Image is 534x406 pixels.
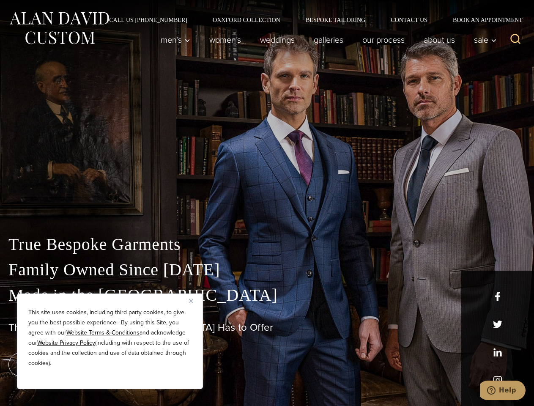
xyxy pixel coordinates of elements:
[66,328,140,337] a: Website Terms & Conditions
[465,31,501,48] button: Sale sub menu toggle
[480,381,526,402] iframe: Opens a widget where you can chat to one of our agents
[28,307,192,368] p: This site uses cookies, including third party cookies, to give you the best possible experience. ...
[304,31,353,48] a: Galleries
[8,321,526,334] h1: The Best Custom Suits [GEOGRAPHIC_DATA] Has to Offer
[151,31,501,48] nav: Primary Navigation
[96,17,200,23] a: Call Us [PHONE_NUMBER]
[8,353,127,376] a: book an appointment
[251,31,304,48] a: weddings
[189,296,199,306] button: Close
[200,31,251,48] a: Women’s
[440,17,526,23] a: Book an Appointment
[151,31,200,48] button: Men’s sub menu toggle
[37,338,95,347] a: Website Privacy Policy
[293,17,378,23] a: Bespoke Tailoring
[353,31,414,48] a: Our Process
[200,17,293,23] a: Oxxford Collection
[96,17,526,23] nav: Secondary Navigation
[189,299,193,303] img: Close
[505,30,526,50] button: View Search Form
[414,31,465,48] a: About Us
[8,232,526,308] p: True Bespoke Garments Family Owned Since [DATE] Made in the [GEOGRAPHIC_DATA]
[378,17,440,23] a: Contact Us
[8,9,110,47] img: Alan David Custom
